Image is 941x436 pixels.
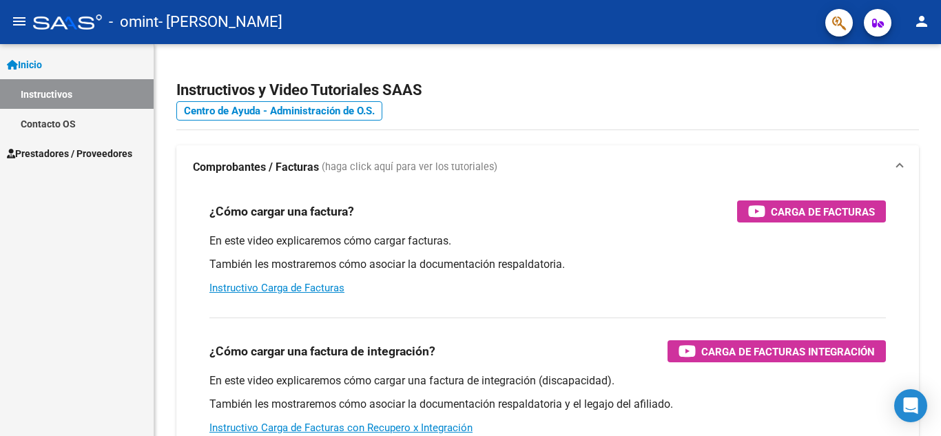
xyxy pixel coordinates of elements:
span: Carga de Facturas Integración [701,343,875,360]
p: En este video explicaremos cómo cargar una factura de integración (discapacidad). [209,373,886,388]
p: En este video explicaremos cómo cargar facturas. [209,233,886,249]
a: Instructivo Carga de Facturas [209,282,344,294]
h2: Instructivos y Video Tutoriales SAAS [176,77,919,103]
mat-icon: person [913,13,930,30]
mat-expansion-panel-header: Comprobantes / Facturas (haga click aquí para ver los tutoriales) [176,145,919,189]
span: - [PERSON_NAME] [158,7,282,37]
button: Carga de Facturas Integración [668,340,886,362]
button: Carga de Facturas [737,200,886,222]
h3: ¿Cómo cargar una factura de integración? [209,342,435,361]
span: Carga de Facturas [771,203,875,220]
div: Open Intercom Messenger [894,389,927,422]
a: Centro de Ayuda - Administración de O.S. [176,101,382,121]
span: (haga click aquí para ver los tutoriales) [322,160,497,175]
span: Inicio [7,57,42,72]
span: - omint [109,7,158,37]
h3: ¿Cómo cargar una factura? [209,202,354,221]
a: Instructivo Carga de Facturas con Recupero x Integración [209,422,473,434]
p: También les mostraremos cómo asociar la documentación respaldatoria y el legajo del afiliado. [209,397,886,412]
span: Prestadores / Proveedores [7,146,132,161]
mat-icon: menu [11,13,28,30]
strong: Comprobantes / Facturas [193,160,319,175]
p: También les mostraremos cómo asociar la documentación respaldatoria. [209,257,886,272]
